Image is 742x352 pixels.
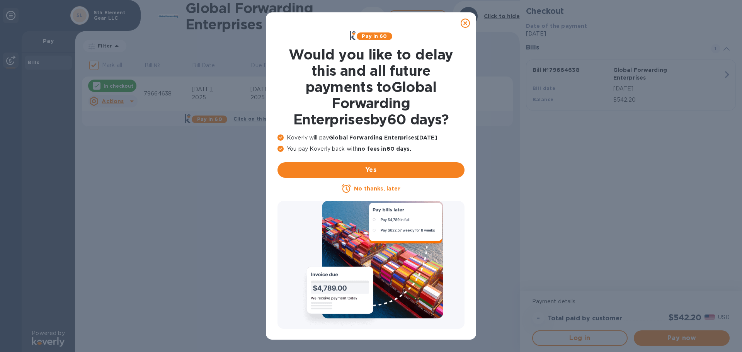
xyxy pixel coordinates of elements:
p: Koverly will pay [277,134,465,142]
button: Yes [277,162,465,178]
h1: Would you like to delay this and all future payments to Global Forwarding Enterprises by 60 days ? [277,46,465,128]
b: Global Forwarding Enterprises [DATE] [329,134,437,141]
p: You pay Koverly back with [277,145,465,153]
span: Yes [284,165,458,175]
b: Pay in 60 [362,33,387,39]
u: No thanks, later [354,185,400,192]
b: no fees in 60 days . [358,146,411,152]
